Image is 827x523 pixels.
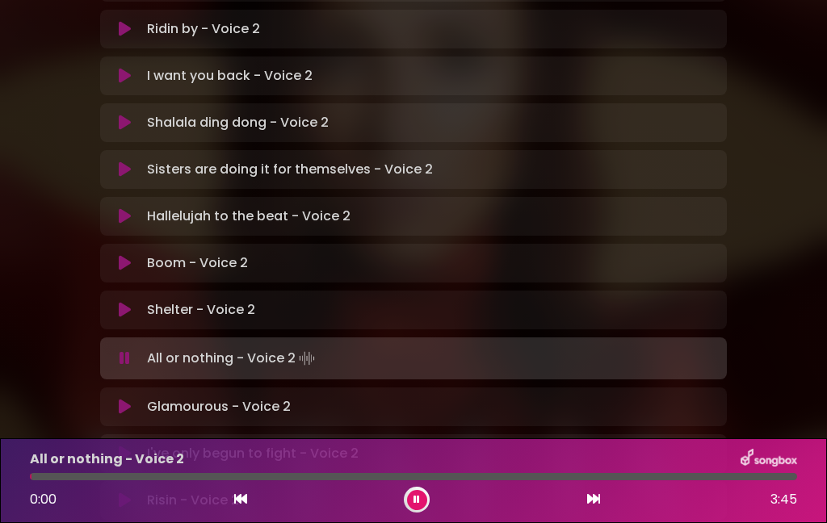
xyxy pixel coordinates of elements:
[770,490,797,509] span: 3:45
[147,207,351,226] p: Hallelujah to the beat - Voice 2
[147,113,329,132] p: Shalala ding dong - Voice 2
[147,66,313,86] p: I want you back - Voice 2
[147,253,248,273] p: Boom - Voice 2
[30,490,57,508] span: 0:00
[147,160,433,179] p: Sisters are doing it for themselves - Voice 2
[147,397,291,416] p: Glamourous - Voice 2
[147,347,318,370] p: All or nothing - Voice 2
[147,300,255,320] p: Shelter - Voice 2
[30,450,184,469] p: All or nothing - Voice 2
[147,19,260,39] p: Ridin by - Voice 2
[741,449,797,470] img: songbox-logo-white.png
[296,347,318,370] img: waveform4.gif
